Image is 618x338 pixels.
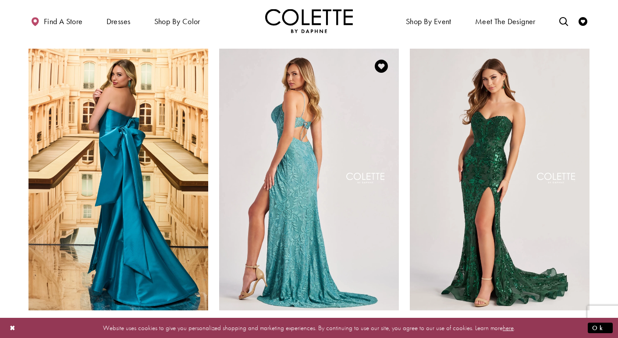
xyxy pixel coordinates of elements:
a: Visit Colette by Daphne Style No. CL8470 Page [28,49,208,310]
span: Dresses [104,9,133,33]
span: Meet the designer [475,17,536,26]
a: Toggle search [557,9,570,33]
span: Dresses [107,17,131,26]
a: Visit Home Page [265,9,353,33]
span: [PERSON_NAME] by [PERSON_NAME] [219,316,338,325]
span: Shop By Event [406,17,451,26]
button: Close Dialog [5,320,20,335]
a: Visit Colette by Daphne Style No. CL8405 Page [219,49,399,310]
a: Check Wishlist [576,9,590,33]
span: [PERSON_NAME] by [PERSON_NAME] [28,316,147,325]
a: Meet the designer [473,9,538,33]
a: Visit Colette by Daphne Style No. CL8440 Page [410,49,590,310]
a: Find a store [28,9,85,33]
button: Submit Dialog [588,322,613,333]
a: Add to Wishlist [372,57,391,75]
img: Colette by Daphne [265,9,353,33]
p: Website uses cookies to give you personalized shopping and marketing experiences. By continuing t... [63,322,555,334]
span: Find a store [44,17,83,26]
div: Colette by Daphne Style No. CL8405 [219,317,338,335]
span: Shop By Event [404,9,454,33]
span: Shop by color [154,17,200,26]
span: [PERSON_NAME] by [PERSON_NAME] [410,316,529,325]
span: Shop by color [152,9,202,33]
div: Colette by Daphne Style No. CL8440 [410,317,529,335]
a: here [503,323,514,332]
div: Colette by Daphne Style No. CL8470 [28,317,147,335]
